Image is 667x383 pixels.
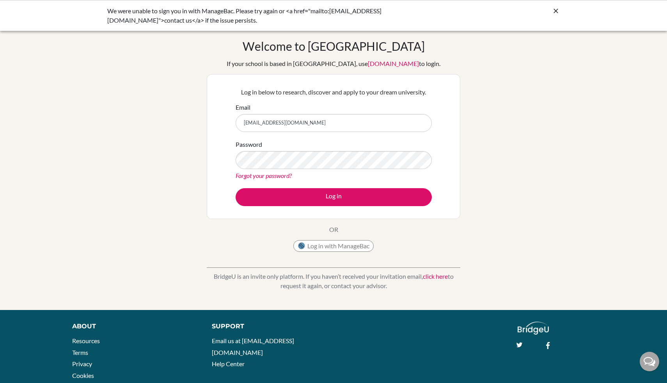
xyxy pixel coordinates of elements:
[212,360,245,367] a: Help Center
[293,240,374,252] button: Log in with ManageBac
[236,103,250,112] label: Email
[72,337,100,344] a: Resources
[329,225,338,234] p: OR
[236,140,262,149] label: Password
[236,172,292,179] a: Forgot your password?
[72,372,94,379] a: Cookies
[368,60,419,67] a: [DOMAIN_NAME]
[72,360,92,367] a: Privacy
[18,5,34,12] span: Help
[243,39,425,53] h1: Welcome to [GEOGRAPHIC_DATA]
[72,349,88,356] a: Terms
[207,272,460,290] p: BridgeU is an invite only platform. If you haven’t received your invitation email, to request it ...
[107,6,443,25] div: We were unable to sign you in with ManageBac. Please try again or <a href="mailto:[EMAIL_ADDRESS]...
[518,322,549,335] img: logo_white@2x-f4f0deed5e89b7ecb1c2cc34c3e3d731f90f0f143d5ea2071677605dd97b5244.png
[227,59,440,68] div: If your school is based in [GEOGRAPHIC_DATA], use to login.
[423,273,448,280] a: click here
[72,322,194,331] div: About
[236,87,432,97] p: Log in below to research, discover and apply to your dream university.
[236,188,432,206] button: Log in
[212,337,294,356] a: Email us at [EMAIL_ADDRESS][DOMAIN_NAME]
[212,322,325,331] div: Support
